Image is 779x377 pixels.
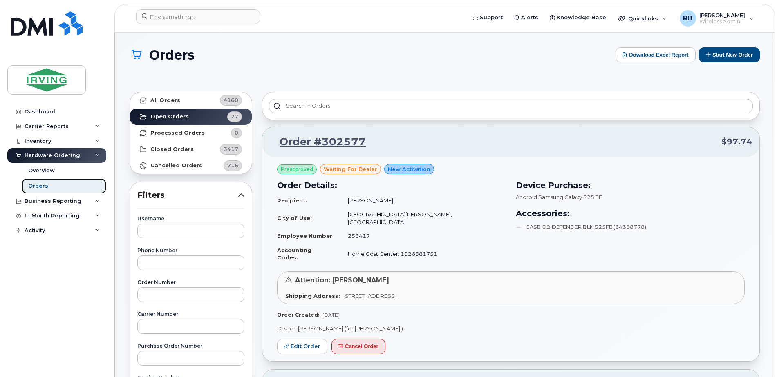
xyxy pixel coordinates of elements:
[285,293,340,299] strong: Shipping Address:
[340,193,506,208] td: [PERSON_NAME]
[235,129,238,137] span: 0
[295,276,389,284] span: Attention: [PERSON_NAME]
[130,141,252,157] a: Closed Orders3417
[150,130,205,136] strong: Processed Orders
[516,179,745,191] h3: Device Purchase:
[150,97,180,104] strong: All Orders
[340,207,506,229] td: [GEOGRAPHIC_DATA][PERSON_NAME], [GEOGRAPHIC_DATA]
[322,312,340,318] span: [DATE]
[231,113,238,120] span: 27
[137,189,238,201] span: Filters
[130,109,252,125] a: Open Orders27
[269,99,753,113] input: Search in orders
[270,135,366,149] a: Order #302577
[224,145,238,153] span: 3417
[516,207,745,220] h3: Accessories:
[281,166,313,173] span: Preapproved
[277,247,311,261] strong: Accounting Codes:
[277,325,745,333] p: Dealer: [PERSON_NAME] (for [PERSON_NAME] )
[130,157,252,174] a: Cancelled Orders716
[277,312,319,318] strong: Order Created:
[227,162,238,169] span: 716
[137,312,244,317] label: Carrier Number
[150,162,202,169] strong: Cancelled Orders
[331,339,385,354] button: Cancel Order
[699,47,760,62] button: Start New Order
[150,113,189,120] strong: Open Orders
[137,344,244,348] label: Purchase Order Number
[277,233,332,239] strong: Employee Number
[149,48,195,62] span: Orders
[340,243,506,265] td: Home Cost Center: 1026381751
[277,339,327,354] a: Edit Order
[324,165,377,173] span: waiting for dealer
[340,229,506,243] td: 256417
[721,136,752,148] span: $97.74
[616,47,696,62] button: Download Excel Report
[137,248,244,253] label: Phone Number
[388,165,430,173] span: New Activation
[277,179,506,191] h3: Order Details:
[343,293,396,299] span: [STREET_ADDRESS]
[130,92,252,109] a: All Orders4160
[516,194,602,200] span: Android Samsung Galaxy S25 FE
[277,197,307,204] strong: Recipient:
[150,146,194,153] strong: Closed Orders
[137,216,244,221] label: Username
[224,96,238,104] span: 4160
[516,223,745,231] li: CASE OB DEFENDER BLK S25FE (64388778)
[130,125,252,141] a: Processed Orders0
[137,280,244,285] label: Order Number
[277,215,312,221] strong: City of Use:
